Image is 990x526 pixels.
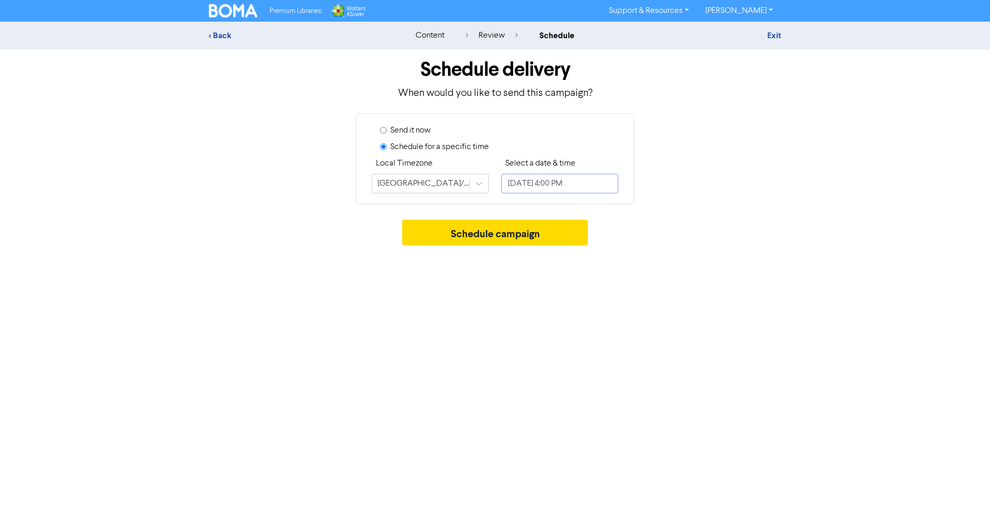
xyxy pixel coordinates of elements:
h1: Schedule delivery [209,58,781,81]
span: Premium Libraries: [270,8,322,14]
button: Schedule campaign [402,220,588,245]
div: review [466,29,518,42]
a: Support & Resources [601,3,697,19]
img: BOMA Logo [209,4,257,18]
p: When would you like to send this campaign? [209,86,781,101]
a: [PERSON_NAME] [697,3,781,19]
input: Click to select a date [501,174,618,193]
div: [GEOGRAPHIC_DATA]/[GEOGRAPHIC_DATA] [377,177,470,190]
a: Exit [767,30,781,41]
label: Send it now [390,124,431,137]
img: Wolters Kluwer [331,4,366,18]
iframe: Chat Widget [938,476,990,526]
label: Schedule for a specific time [390,141,489,153]
div: content [416,29,444,42]
div: schedule [539,29,574,42]
label: Select a date & time [505,157,575,170]
label: Local Timezone [376,157,433,170]
div: < Back [209,29,389,42]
